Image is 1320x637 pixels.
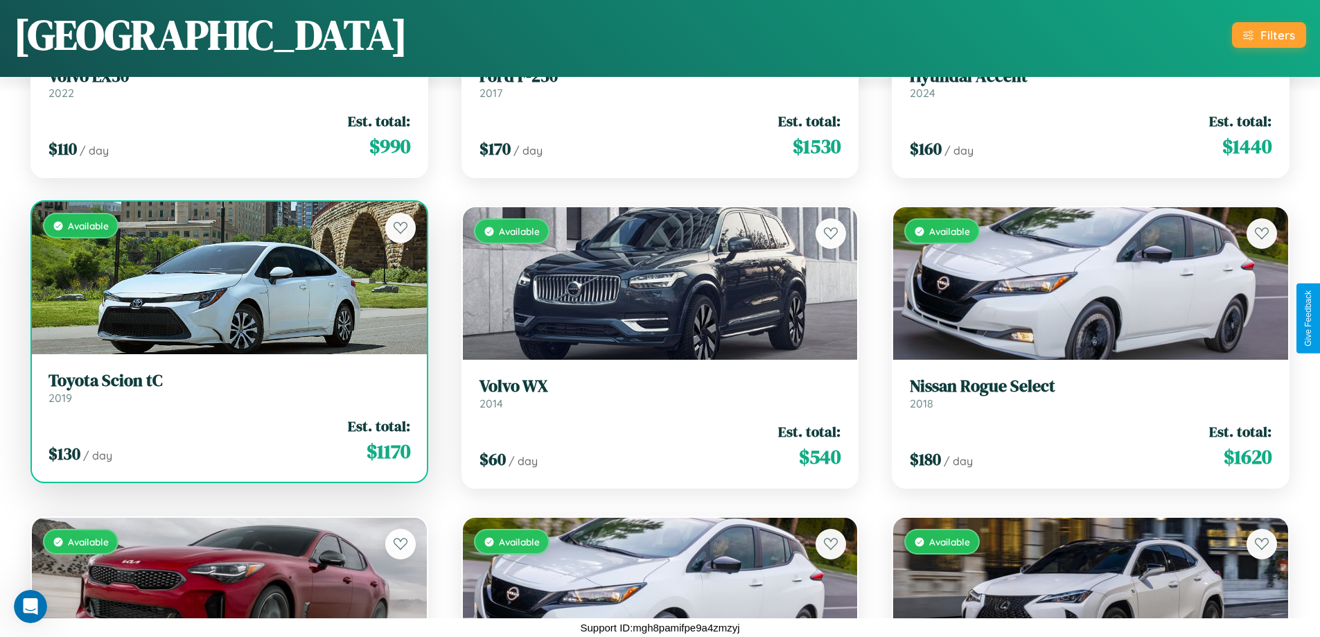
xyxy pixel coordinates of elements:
[348,111,410,131] span: Est. total:
[49,442,80,465] span: $ 130
[1222,132,1271,160] span: $ 1440
[83,448,112,462] span: / day
[80,143,109,157] span: / day
[778,421,841,442] span: Est. total:
[68,536,109,548] span: Available
[929,536,970,548] span: Available
[910,448,941,471] span: $ 180
[499,225,540,237] span: Available
[49,371,410,391] h3: Toyota Scion tC
[367,437,410,465] span: $ 1170
[1232,22,1306,48] button: Filters
[49,67,410,101] a: Volvo EX302022
[14,590,47,623] iframe: Intercom live chat
[348,416,410,436] span: Est. total:
[479,396,503,410] span: 2014
[369,132,410,160] span: $ 990
[929,225,970,237] span: Available
[1224,443,1271,471] span: $ 1620
[14,6,407,63] h1: [GEOGRAPHIC_DATA]
[49,391,72,405] span: 2019
[479,137,511,160] span: $ 170
[479,376,841,396] h3: Volvo WX
[778,111,841,131] span: Est. total:
[499,536,540,548] span: Available
[910,396,933,410] span: 2018
[479,67,841,101] a: Ford F-2502017
[944,143,974,157] span: / day
[1209,111,1271,131] span: Est. total:
[910,376,1271,396] h3: Nissan Rogue Select
[479,86,502,100] span: 2017
[910,67,1271,101] a: Hyundai Accent2024
[49,86,74,100] span: 2022
[479,376,841,410] a: Volvo WX2014
[910,137,942,160] span: $ 160
[910,86,935,100] span: 2024
[1209,421,1271,442] span: Est. total:
[49,137,77,160] span: $ 110
[793,132,841,160] span: $ 1530
[509,454,538,468] span: / day
[68,220,109,232] span: Available
[479,448,506,471] span: $ 60
[910,376,1271,410] a: Nissan Rogue Select2018
[49,371,410,405] a: Toyota Scion tC2019
[580,618,739,637] p: Support ID: mgh8pamifpe9a4zmzyj
[513,143,543,157] span: / day
[1260,28,1295,42] div: Filters
[944,454,973,468] span: / day
[799,443,841,471] span: $ 540
[1303,290,1313,347] div: Give Feedback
